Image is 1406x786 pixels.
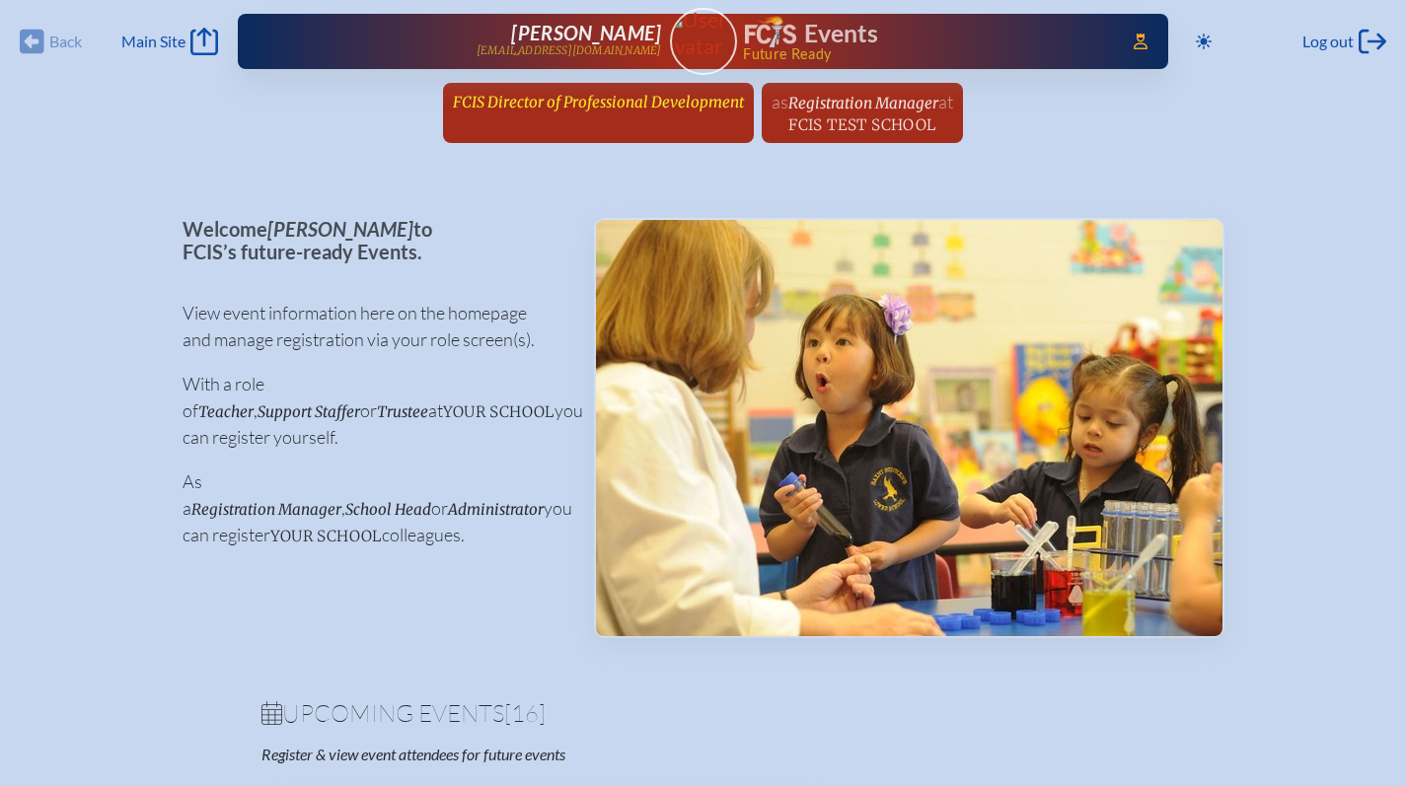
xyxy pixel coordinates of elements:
[183,371,562,451] p: With a role of , or at you can register yourself.
[261,701,1146,725] h1: Upcoming Events
[443,402,555,421] span: your school
[345,500,431,519] span: School Head
[183,218,562,262] p: Welcome to FCIS’s future-ready Events.
[261,745,782,764] p: Register & view event attendees for future events
[270,527,382,545] span: your school
[448,500,544,519] span: Administrator
[191,500,341,519] span: Registration Manager
[504,698,546,728] span: [16]
[121,28,218,55] a: Main Site
[938,91,953,112] span: at
[1302,32,1354,51] span: Log out
[377,402,428,421] span: Trustee
[183,468,562,548] p: As a , or you can register colleagues.
[258,402,360,421] span: Support Staffer
[511,21,661,44] span: [PERSON_NAME]
[764,83,961,143] a: asRegistration ManageratFCIS Test School
[743,47,1105,61] span: Future Ready
[121,32,185,51] span: Main Site
[301,22,662,61] a: [PERSON_NAME][EMAIL_ADDRESS][DOMAIN_NAME]
[745,16,1106,61] div: FCIS Events — Future ready
[596,220,1222,636] img: Events
[788,94,938,112] span: Registration Manager
[670,8,737,75] a: User Avatar
[788,115,935,134] span: FCIS Test School
[183,300,562,353] p: View event information here on the homepage and manage registration via your role screen(s).
[661,7,745,59] img: User Avatar
[453,93,744,111] span: FCIS Director of Professional Development
[772,91,788,112] span: as
[267,217,413,241] span: [PERSON_NAME]
[445,83,752,120] a: FCIS Director of Professional Development
[198,402,254,421] span: Teacher
[477,44,662,57] p: [EMAIL_ADDRESS][DOMAIN_NAME]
